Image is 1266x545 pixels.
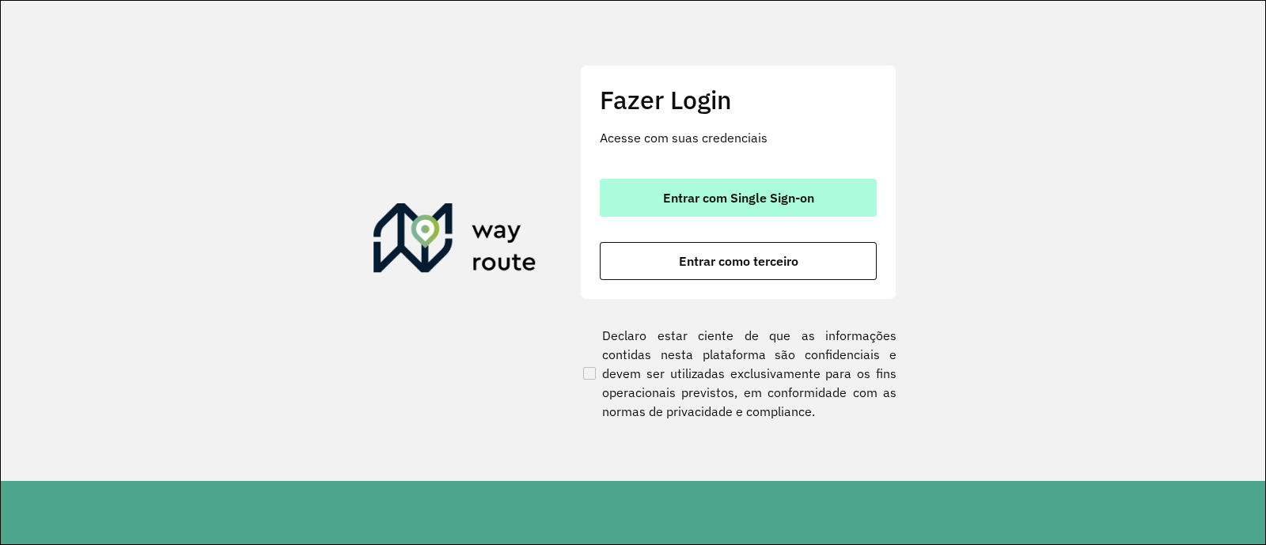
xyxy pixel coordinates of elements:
h2: Fazer Login [600,85,877,115]
span: Entrar com Single Sign-on [663,191,814,204]
button: button [600,179,877,217]
p: Acesse com suas credenciais [600,128,877,147]
button: button [600,242,877,280]
label: Declaro estar ciente de que as informações contidas nesta plataforma são confidenciais e devem se... [580,326,896,421]
span: Entrar como terceiro [679,255,798,267]
img: Roteirizador AmbevTech [373,203,536,279]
